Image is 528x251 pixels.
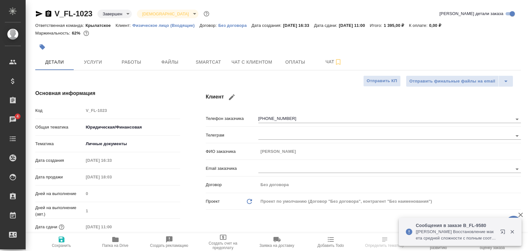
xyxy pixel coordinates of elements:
p: 1 395,00 ₽ [384,23,409,28]
span: Детали [39,58,70,66]
p: Email заказчика [206,165,258,172]
p: Дней на выполнение [35,191,84,197]
p: [DATE] 11:00 [339,23,370,28]
p: Телеграм [206,132,258,138]
span: Чат с клиентом [231,58,272,66]
input: Пустое поле [84,106,180,115]
button: Заявка на доставку [250,233,304,251]
span: Добавить Todo [317,243,344,248]
span: Сохранить [52,243,71,248]
span: Smartcat [193,58,224,66]
p: Дата сдачи: [314,23,339,28]
button: Доп статусы указывают на важность/срочность заказа [202,10,211,18]
a: V_FL-1023 [54,9,92,18]
span: Работы [116,58,147,66]
input: Пустое поле [84,172,140,182]
p: Физическое лицо (Входящие) [132,23,200,28]
button: Добавить Todo [304,233,358,251]
span: Заявка на доставку [259,243,294,248]
button: Определить тематику [358,233,412,251]
p: Клиент: [115,23,132,28]
span: Создать счет на предоплату [200,241,246,250]
p: Телефон заказчика [206,115,258,122]
p: 0,00 ₽ [429,23,446,28]
span: Отправить КП [367,77,397,85]
p: Общая тематика [35,124,84,130]
button: Отправить КП [363,75,401,87]
p: Дата создания: [252,23,283,28]
p: Код [35,107,84,114]
button: Папка на Drive [88,233,142,251]
button: Завершен [101,11,124,17]
span: Отправить финальные файлы на email [409,78,495,85]
button: [DEMOGRAPHIC_DATA] [140,11,190,17]
p: ФИО заказчика [206,148,258,155]
p: Ответственная команда: [35,23,86,28]
p: Крылатское [86,23,116,28]
p: Договор: [199,23,218,28]
input: Пустое поле [258,147,521,156]
span: Услуги [78,58,108,66]
input: Пустое поле [84,222,140,231]
span: Создать рекламацию [150,243,188,248]
span: Оплаты [280,58,311,66]
span: Определить тематику [365,243,404,248]
p: Итого: [370,23,384,28]
p: Дата сдачи [35,224,57,230]
button: Создать счет на предоплату [196,233,250,251]
button: Open [513,131,522,140]
button: 🙏 [506,216,522,232]
p: Договор [206,182,258,188]
input: Пустое поле [84,156,140,165]
div: split button [406,75,513,87]
div: Завершен [97,10,132,18]
button: Open [513,165,522,174]
p: [DATE] 16:33 [283,23,314,28]
input: Пустое поле [258,180,521,189]
h4: Клиент [206,90,521,105]
p: Маржинальность: [35,31,72,35]
div: Юридическая/Финансовая [84,122,180,133]
span: Файлы [155,58,185,66]
button: Добавить тэг [35,40,49,54]
p: Дата создания [35,157,84,164]
p: Тематика [35,141,84,147]
input: Пустое поле [84,206,180,216]
p: Дата продажи [35,174,84,180]
a: 4 [2,112,24,128]
span: 4 [13,113,22,120]
button: Создать рекламацию [142,233,196,251]
div: Личные документы [84,138,180,149]
button: Закрыть [506,229,519,235]
span: Чат [318,58,349,66]
p: Дней на выполнение (авт.) [35,205,84,217]
button: Отправить финальные файлы на email [406,75,499,87]
button: Скопировать ссылку для ЯМессенджера [35,10,43,18]
button: Открыть в новой вкладке [496,225,512,241]
p: [[PERSON_NAME] Восстановление макета средней сложности с полным соответствием оформлению оригинал... [416,229,496,241]
p: Проект [206,198,220,205]
a: Без договора [218,22,252,28]
span: Папка на Drive [102,243,129,248]
p: Без договора [218,23,252,28]
p: К оплате: [409,23,429,28]
input: Пустое поле [84,189,180,198]
div: Завершен [137,10,198,18]
button: Скопировать ссылку [45,10,52,18]
a: Физическое лицо (Входящие) [132,22,200,28]
p: Сообщения в заказе B_FL-9580 [416,222,496,229]
button: Сохранить [35,233,88,251]
h4: Основная информация [35,90,180,97]
span: [PERSON_NAME] детали заказа [440,11,503,17]
svg: Подписаться [334,58,342,66]
p: 62% [72,31,82,35]
button: Open [513,115,522,124]
div: Проект по умолчанию (Договор "Без договора", контрагент "Без наименования") [258,196,521,207]
button: 441.25 RUB; [82,29,90,37]
button: Если добавить услуги и заполнить их объемом, то дата рассчитается автоматически [57,223,66,231]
